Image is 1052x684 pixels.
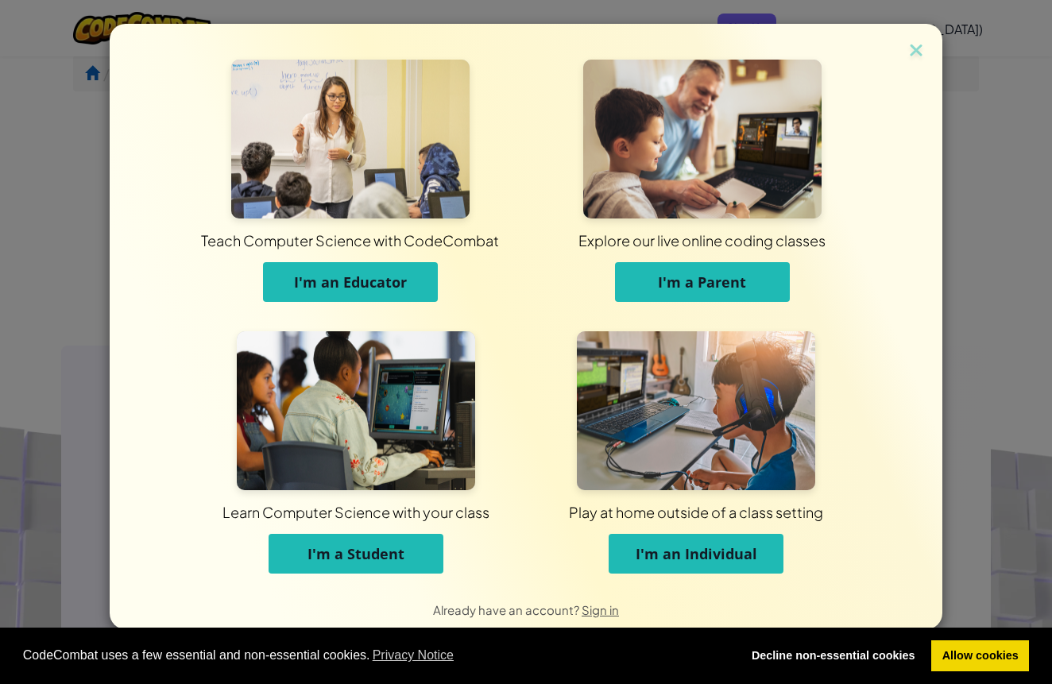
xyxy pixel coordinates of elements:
span: I'm an Educator [294,272,407,292]
span: I'm a Parent [658,272,746,292]
span: CodeCombat uses a few essential and non-essential cookies. [23,643,729,667]
span: I'm an Individual [636,544,757,563]
img: For Parents [583,60,822,218]
button: I'm a Parent [615,262,790,302]
img: For Individuals [577,331,815,490]
a: learn more about cookies [370,643,457,667]
button: I'm a Student [269,534,443,574]
button: I'm an Educator [263,262,438,302]
button: I'm an Individual [609,534,783,574]
span: Already have an account? [433,602,582,617]
img: For Students [237,331,475,490]
a: allow cookies [931,640,1029,672]
a: Sign in [582,602,619,617]
img: For Educators [231,60,470,218]
img: close icon [906,40,926,64]
span: I'm a Student [307,544,404,563]
a: deny cookies [741,640,926,672]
